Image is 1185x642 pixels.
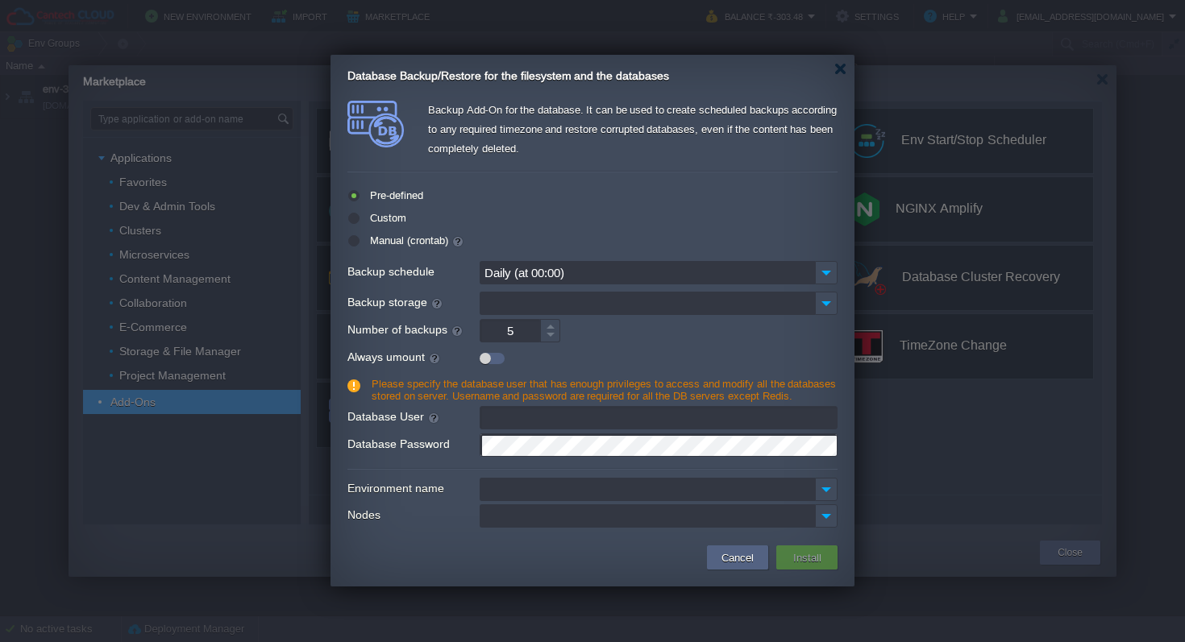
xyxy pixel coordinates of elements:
label: Database Password [347,433,478,455]
button: Cancel [717,548,759,567]
div: Backup Add-On for the database. It can be used to create scheduled backups according to any requi... [428,101,838,164]
label: Number of backups [347,319,478,341]
label: Environment name [347,478,478,499]
label: Pre-defined [366,189,423,201]
button: Install [788,548,826,567]
span: Database Backup/Restore for the filesystem and the databases [347,69,669,82]
label: Database User [347,406,478,428]
label: Backup schedule [347,261,478,283]
label: Backup storage [347,292,478,313]
img: backup-logo.png [347,101,404,147]
label: Always umount [347,346,478,368]
label: Custom [366,212,406,224]
label: Nodes [347,504,478,526]
div: Please specify the database user that has enough privileges to access and modify all the database... [347,376,838,402]
label: Manual (crontab) [366,234,464,246]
